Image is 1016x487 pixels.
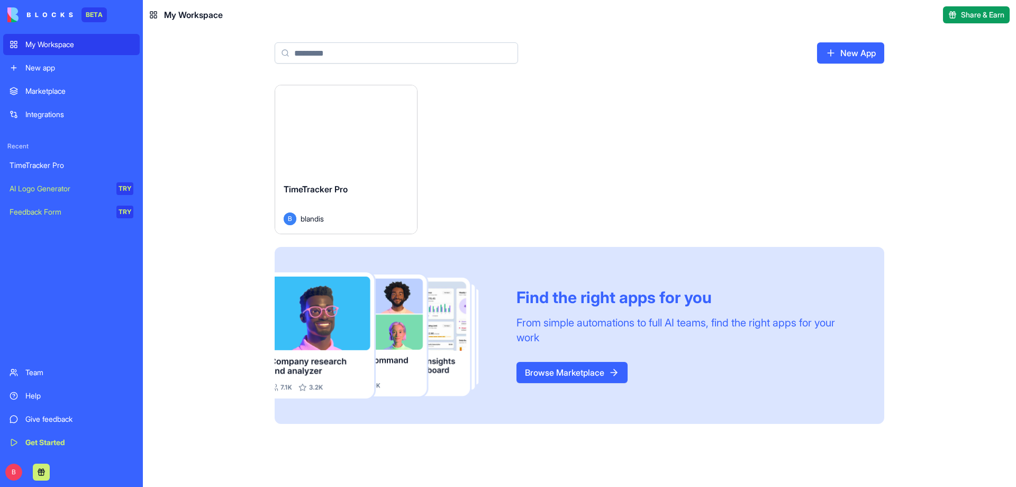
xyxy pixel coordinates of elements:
[275,272,500,399] img: Frame_181_egmpey.png
[5,464,22,481] span: B
[3,155,140,176] a: TimeTracker Pro
[301,213,324,224] span: blandis
[516,315,859,345] div: From simple automations to full AI teams, find the right apps for your work
[3,81,140,102] a: Marketplace
[7,7,73,22] img: logo
[817,42,884,64] a: New App
[164,8,223,21] span: My Workspace
[275,85,418,234] a: TimeTracker ProBblandis
[25,414,133,424] div: Give feedback
[3,142,140,150] span: Recent
[961,10,1004,20] span: Share & Earn
[25,109,133,120] div: Integrations
[3,57,140,78] a: New app
[25,63,133,73] div: New app
[3,201,140,223] a: Feedback FormTRY
[116,182,133,195] div: TRY
[10,207,109,217] div: Feedback Form
[10,183,109,194] div: AI Logo Generator
[284,212,296,225] span: B
[3,362,140,383] a: Team
[25,367,133,378] div: Team
[943,6,1010,23] button: Share & Earn
[25,39,133,50] div: My Workspace
[516,362,628,383] a: Browse Marketplace
[3,104,140,125] a: Integrations
[3,432,140,453] a: Get Started
[3,385,140,406] a: Help
[116,206,133,218] div: TRY
[516,288,859,307] div: Find the right apps for you
[284,184,348,194] span: TimeTracker Pro
[25,391,133,401] div: Help
[3,34,140,55] a: My Workspace
[81,7,107,22] div: BETA
[7,7,107,22] a: BETA
[25,437,133,448] div: Get Started
[25,86,133,96] div: Marketplace
[10,160,133,171] div: TimeTracker Pro
[3,409,140,430] a: Give feedback
[3,178,140,199] a: AI Logo GeneratorTRY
